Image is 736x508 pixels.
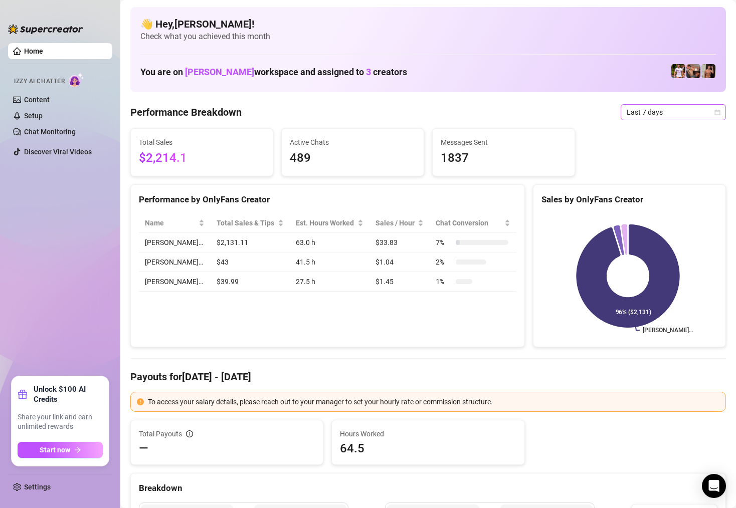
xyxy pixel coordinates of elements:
[139,440,148,456] span: —
[69,73,84,87] img: AI Chatter
[296,217,355,228] div: Est. Hours Worked
[24,112,43,120] a: Setup
[430,213,516,233] th: Chat Conversion
[140,31,716,42] span: Check what you achieved this month
[139,233,211,252] td: [PERSON_NAME]…
[34,384,103,404] strong: Unlock $100 AI Credits
[211,233,290,252] td: $2,131.11
[290,149,416,168] span: 489
[139,481,717,495] div: Breakdown
[340,440,516,456] span: 64.5
[140,17,716,31] h4: 👋 Hey, [PERSON_NAME] !
[148,396,719,407] div: To access your salary details, please reach out to your manager to set your hourly rate or commis...
[290,272,370,292] td: 27.5 h
[185,67,254,77] span: [PERSON_NAME]
[139,137,265,148] span: Total Sales
[24,128,76,136] a: Chat Monitoring
[627,105,720,120] span: Last 7 days
[441,137,567,148] span: Messages Sent
[290,252,370,272] td: 41.5 h
[139,428,182,439] span: Total Payouts
[24,483,51,491] a: Settings
[436,257,452,268] span: 2 %
[24,148,92,156] a: Discover Viral Videos
[290,233,370,252] td: 63.0 h
[211,213,290,233] th: Total Sales & Tips
[441,149,567,168] span: 1837
[140,67,407,78] h1: You are on workspace and assigned to creators
[18,442,103,458] button: Start nowarrow-right
[145,217,197,228] span: Name
[376,217,416,228] span: Sales / Hour
[74,446,81,453] span: arrow-right
[139,193,516,206] div: Performance by OnlyFans Creator
[436,276,452,287] span: 1 %
[701,64,715,78] img: Zach
[18,412,103,432] span: Share your link and earn unlimited rewards
[211,252,290,272] td: $43
[370,213,430,233] th: Sales / Hour
[24,47,43,55] a: Home
[370,233,430,252] td: $33.83
[139,149,265,168] span: $2,214.1
[370,252,430,272] td: $1.04
[139,252,211,272] td: [PERSON_NAME]…
[702,474,726,498] div: Open Intercom Messenger
[370,272,430,292] td: $1.45
[436,217,502,228] span: Chat Conversion
[139,213,211,233] th: Name
[130,105,242,119] h4: Performance Breakdown
[436,237,452,248] span: 7 %
[686,64,700,78] img: Osvaldo
[366,67,371,77] span: 3
[671,64,685,78] img: Hector
[137,398,144,405] span: exclamation-circle
[139,272,211,292] td: [PERSON_NAME]…
[643,327,693,334] text: [PERSON_NAME]…
[8,24,83,34] img: logo-BBDzfeDw.svg
[290,137,416,148] span: Active Chats
[186,430,193,437] span: info-circle
[14,77,65,86] span: Izzy AI Chatter
[340,428,516,439] span: Hours Worked
[40,446,70,454] span: Start now
[18,389,28,399] span: gift
[217,217,276,228] span: Total Sales & Tips
[714,109,720,115] span: calendar
[211,272,290,292] td: $39.99
[541,193,717,206] div: Sales by OnlyFans Creator
[130,370,726,384] h4: Payouts for [DATE] - [DATE]
[24,96,50,104] a: Content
